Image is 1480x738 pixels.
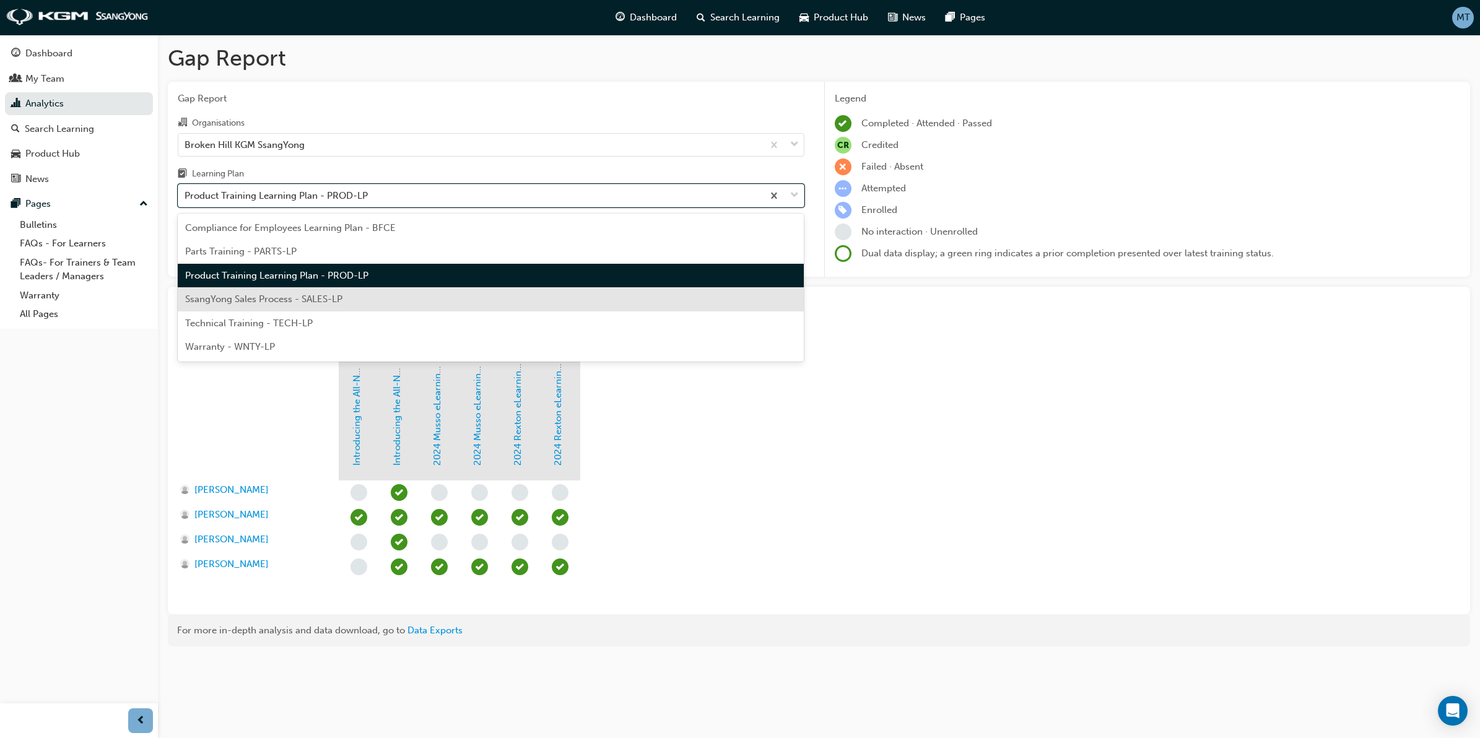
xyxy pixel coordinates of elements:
[407,625,463,636] a: Data Exports
[878,5,936,30] a: news-iconNews
[136,713,146,729] span: prev-icon
[616,10,625,25] span: guage-icon
[185,318,313,329] span: Technical Training - TECH-LP
[861,183,906,194] span: Attempted
[710,11,780,25] span: Search Learning
[511,558,528,575] span: learningRecordVerb_PASS-icon
[5,40,153,193] button: DashboardMy TeamAnalyticsSearch LearningProduct HubNews
[194,508,269,522] span: [PERSON_NAME]
[1456,11,1470,25] span: MT
[178,118,187,129] span: organisation-icon
[180,532,327,547] a: [PERSON_NAME]
[15,305,153,324] a: All Pages
[168,45,1470,72] h1: Gap Report
[185,293,342,305] span: SsangYong Sales Process - SALES-LP
[185,137,305,152] div: Broken Hill KGM SsangYong
[471,534,488,550] span: learningRecordVerb_NONE-icon
[391,509,407,526] span: learningRecordVerb_PASS-icon
[350,484,367,501] span: learningRecordVerb_NONE-icon
[15,215,153,235] a: Bulletins
[861,226,978,237] span: No interaction · Unenrolled
[511,509,528,526] span: learningRecordVerb_PASS-icon
[814,11,868,25] span: Product Hub
[11,174,20,185] span: news-icon
[5,118,153,141] a: Search Learning
[687,5,790,30] a: search-iconSearch Learning
[552,558,568,575] span: learningRecordVerb_COMPLETE-icon
[835,92,1461,106] div: Legend
[25,172,49,186] div: News
[799,10,809,25] span: car-icon
[861,161,923,172] span: Failed · Absent
[861,139,899,150] span: Credited
[185,341,275,352] span: Warranty - WNTY-LP
[471,558,488,575] span: learningRecordVerb_COMPLETE-icon
[606,5,687,30] a: guage-iconDashboard
[5,168,153,191] a: News
[861,248,1274,259] span: Dual data display; a green ring indicates a prior completion presented over latest training status.
[180,483,327,497] a: [PERSON_NAME]
[861,204,897,215] span: Enrolled
[431,558,448,575] span: learningRecordVerb_PASS-icon
[835,202,851,219] span: learningRecordVerb_ENROLL-icon
[835,137,851,154] span: null-icon
[5,193,153,215] button: Pages
[1452,7,1474,28] button: MT
[552,484,568,501] span: learningRecordVerb_NONE-icon
[697,10,705,25] span: search-icon
[178,169,187,180] span: learningplan-icon
[471,509,488,526] span: learningRecordVerb_COMPLETE-icon
[25,122,94,136] div: Search Learning
[11,74,20,85] span: people-icon
[15,286,153,305] a: Warranty
[194,532,269,547] span: [PERSON_NAME]
[5,142,153,165] a: Product Hub
[835,180,851,197] span: learningRecordVerb_ATTEMPT-icon
[11,149,20,160] span: car-icon
[835,158,851,175] span: learningRecordVerb_FAIL-icon
[192,117,245,129] div: Organisations
[350,509,367,526] span: learningRecordVerb_PASS-icon
[790,5,878,30] a: car-iconProduct Hub
[471,484,488,501] span: learningRecordVerb_NONE-icon
[630,11,677,25] span: Dashboard
[511,534,528,550] span: learningRecordVerb_NONE-icon
[180,557,327,571] a: [PERSON_NAME]
[185,189,368,203] div: Product Training Learning Plan - PROD-LP
[25,46,72,61] div: Dashboard
[25,147,80,161] div: Product Hub
[790,137,799,153] span: down-icon
[15,253,153,286] a: FAQs- For Trainers & Team Leaders / Managers
[139,196,148,212] span: up-icon
[835,115,851,132] span: learningRecordVerb_COMPLETE-icon
[431,509,448,526] span: learningRecordVerb_PASS-icon
[391,263,403,466] a: Introducing the All-New KGM [PERSON_NAME]
[350,558,367,575] span: learningRecordVerb_NONE-icon
[25,72,64,86] div: My Team
[960,11,985,25] span: Pages
[180,508,327,522] a: [PERSON_NAME]
[194,483,269,497] span: [PERSON_NAME]
[888,10,897,25] span: news-icon
[861,118,992,129] span: Completed · Attended · Passed
[194,557,269,571] span: [PERSON_NAME]
[15,234,153,253] a: FAQs - For Learners
[178,92,804,106] span: Gap Report
[6,9,149,26] a: kgm
[552,534,568,550] span: learningRecordVerb_NONE-icon
[552,509,568,526] span: learningRecordVerb_COMPLETE-icon
[350,534,367,550] span: learningRecordVerb_NONE-icon
[431,534,448,550] span: learningRecordVerb_NONE-icon
[5,92,153,115] a: Analytics
[946,10,955,25] span: pages-icon
[1438,696,1468,726] div: Open Intercom Messenger
[431,484,448,501] span: learningRecordVerb_NONE-icon
[511,484,528,501] span: learningRecordVerb_NONE-icon
[936,5,995,30] a: pages-iconPages
[11,199,20,210] span: pages-icon
[11,124,20,135] span: search-icon
[185,270,368,281] span: Product Training Learning Plan - PROD-LP
[391,558,407,575] span: learningRecordVerb_PASS-icon
[185,222,396,233] span: Compliance for Employees Learning Plan - BFCE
